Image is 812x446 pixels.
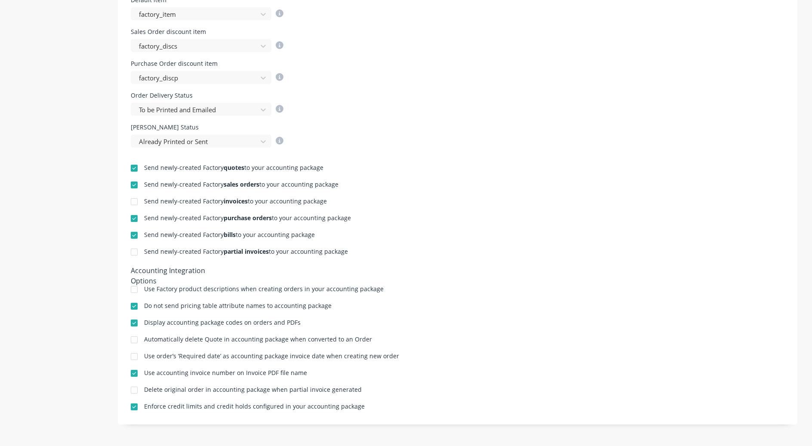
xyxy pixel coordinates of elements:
div: Accounting Integration Options [131,265,232,277]
div: Do not send pricing table attribute names to accounting package [144,303,332,309]
div: Enforce credit limits and credit holds configured in your accounting package [144,403,365,409]
b: bills [224,231,236,239]
div: Purchase Order discount item [131,61,283,67]
b: quotes [224,163,244,172]
div: Send newly-created Factory to your accounting package [144,232,315,238]
b: partial invoices [224,247,269,255]
div: Display accounting package codes on orders and PDFs [144,320,301,326]
b: sales orders [224,180,259,188]
div: Use order’s ‘Required date’ as accounting package invoice date when creating new order [144,353,399,359]
div: Send newly-created Factory to your accounting package [144,181,338,188]
div: Send newly-created Factory to your accounting package [144,165,323,171]
div: Delete original order in accounting package when partial invoice generated [144,387,362,393]
b: purchase orders [224,214,272,222]
div: [PERSON_NAME] Status [131,124,283,130]
div: Send newly-created Factory to your accounting package [144,215,351,221]
div: Automatically delete Quote in accounting package when converted to an Order [144,336,372,342]
b: invoices [224,197,248,205]
div: Use Factory product descriptions when creating orders in your accounting package [144,286,384,292]
div: Use accounting invoice number on Invoice PDF file name [144,370,307,376]
div: Send newly-created Factory to your accounting package [144,198,327,204]
div: Send newly-created Factory to your accounting package [144,249,348,255]
div: Order Delivery Status [131,92,283,98]
div: Sales Order discount item [131,29,283,35]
